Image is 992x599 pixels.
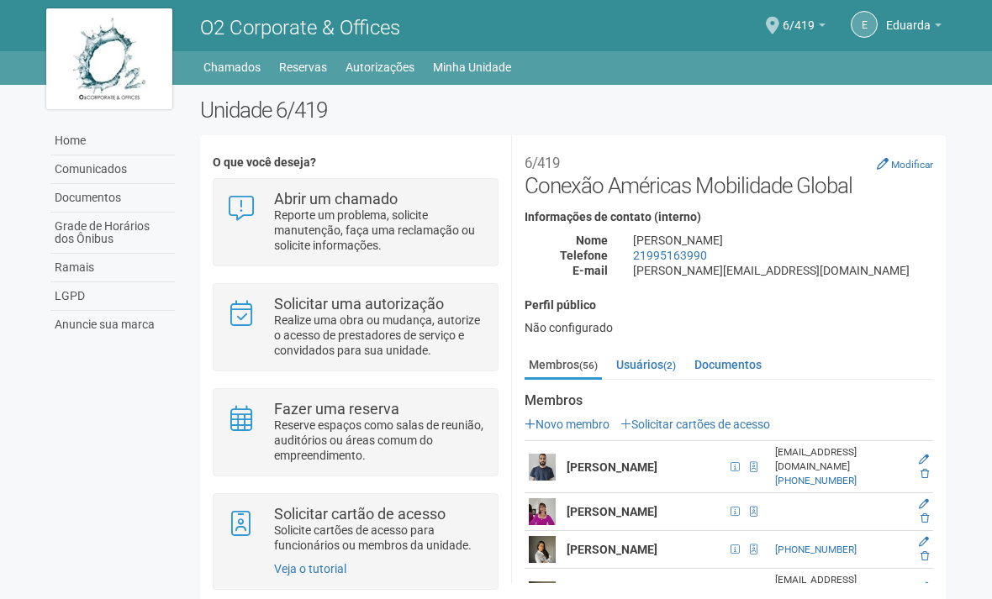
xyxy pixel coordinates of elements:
img: logo.jpg [46,8,172,109]
a: Excluir membro [921,550,929,562]
a: Veja o tutorial [274,562,346,575]
a: Anuncie sua marca [50,311,175,339]
small: (2) [663,360,676,371]
p: Reserve espaços como salas de reunião, auditórios ou áreas comum do empreendimento. [274,418,485,463]
a: LGPD [50,282,175,311]
a: Documentos [50,184,175,213]
h4: O que você deseja? [213,156,498,169]
span: Eduarda [886,3,931,32]
strong: Fazer uma reserva [274,400,399,418]
strong: [PERSON_NAME] [567,460,657,474]
a: Ramais [50,254,175,282]
a: E [851,11,878,38]
a: Chamados [203,55,261,79]
a: Modificar [877,157,933,171]
a: Minha Unidade [433,55,511,79]
a: Solicitar cartões de acesso [620,418,770,431]
strong: Nome [576,234,608,247]
a: Editar membro [919,498,929,510]
a: Fazer uma reserva Reserve espaços como salas de reunião, auditórios ou áreas comum do empreendime... [226,402,484,463]
a: Abrir um chamado Reporte um problema, solicite manutenção, faça uma reclamação ou solicite inform... [226,192,484,253]
span: O2 Corporate & Offices [200,16,400,39]
a: 6/419 [783,21,826,34]
small: (56) [579,360,598,371]
p: Realize uma obra ou mudança, autorize o acesso de prestadores de serviço e convidados para sua un... [274,313,485,358]
small: 6/419 [525,155,560,171]
h4: Perfil público [525,299,933,312]
a: 21995163990 [633,249,707,262]
a: Autorizações [346,55,414,79]
div: [PERSON_NAME] [620,233,946,248]
small: Modificar [891,159,933,171]
a: Editar membro [919,581,929,593]
a: Grade de Horários dos Ônibus [50,213,175,254]
h2: Unidade 6/419 [200,97,946,123]
strong: [PERSON_NAME] [567,505,657,518]
strong: E-mail [573,264,608,277]
a: Home [50,127,175,155]
a: Usuários(2) [612,352,680,377]
a: Excluir membro [921,468,929,480]
p: Reporte um problema, solicite manutenção, faça uma reclamação ou solicite informações. [274,208,485,253]
a: Editar membro [919,454,929,465]
strong: Solicitar cartão de acesso [274,505,446,523]
a: Eduarda [886,21,942,34]
a: Comunicados [50,155,175,184]
a: [PHONE_NUMBER] [775,475,857,486]
a: Solicitar uma autorização Realize uma obra ou mudança, autorize o acesso de prestadores de serviç... [226,297,484,358]
div: [EMAIL_ADDRESS][DOMAIN_NAME] [775,445,907,474]
strong: Abrir um chamado [274,190,398,208]
div: Não configurado [525,320,933,335]
p: Solicite cartões de acesso para funcionários ou membros da unidade. [274,523,485,553]
a: Membros(56) [525,352,602,380]
strong: Membros [525,393,933,408]
a: Solicitar cartão de acesso Solicite cartões de acesso para funcionários ou membros da unidade. [226,507,484,553]
span: 6/419 [783,3,815,32]
img: user.png [529,536,556,563]
a: Reservas [279,55,327,79]
img: user.png [529,498,556,525]
a: Editar membro [919,536,929,548]
h4: Informações de contato (interno) [525,211,933,223]
strong: Solicitar uma autorização [274,295,444,313]
strong: [PERSON_NAME] [567,543,657,556]
div: [PERSON_NAME][EMAIL_ADDRESS][DOMAIN_NAME] [620,263,946,278]
a: Documentos [690,352,766,377]
a: Novo membro [525,418,609,431]
h2: Conexão Américas Mobilidade Global [525,148,933,198]
a: [PHONE_NUMBER] [775,544,857,555]
a: Excluir membro [921,512,929,524]
strong: Telefone [560,249,608,262]
img: user.png [529,454,556,481]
